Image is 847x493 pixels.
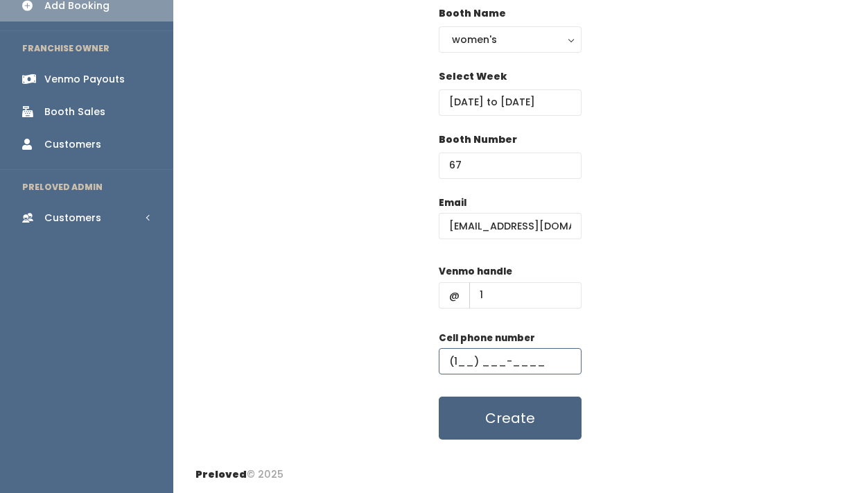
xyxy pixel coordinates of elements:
[439,69,507,84] label: Select Week
[195,467,247,481] span: Preloved
[439,213,582,239] input: @ .
[44,211,101,225] div: Customers
[44,105,105,119] div: Booth Sales
[44,137,101,152] div: Customers
[452,32,568,47] div: women's
[439,6,506,21] label: Booth Name
[439,153,582,179] input: Booth Number
[439,348,582,374] input: (___) ___-____
[439,282,470,309] span: @
[439,196,466,210] label: Email
[439,132,517,147] label: Booth Number
[195,456,283,482] div: © 2025
[439,265,512,279] label: Venmo handle
[439,331,535,345] label: Cell phone number
[439,26,582,53] button: women's
[44,72,125,87] div: Venmo Payouts
[439,89,582,116] input: Select week
[439,397,582,440] button: Create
